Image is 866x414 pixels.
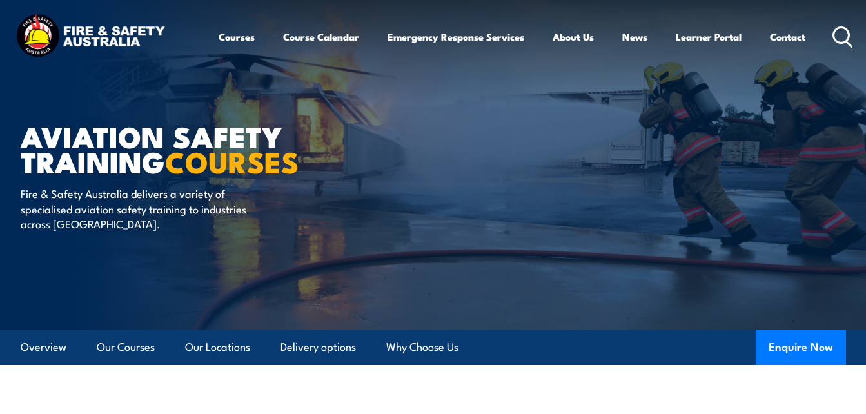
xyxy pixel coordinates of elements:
[756,330,846,365] button: Enquire Now
[219,21,255,52] a: Courses
[21,123,339,173] h1: AVIATION SAFETY TRAINING
[283,21,359,52] a: Course Calendar
[553,21,594,52] a: About Us
[21,330,66,364] a: Overview
[676,21,742,52] a: Learner Portal
[97,330,155,364] a: Our Courses
[770,21,805,52] a: Contact
[622,21,647,52] a: News
[185,330,250,364] a: Our Locations
[388,21,524,52] a: Emergency Response Services
[386,330,458,364] a: Why Choose Us
[21,186,256,231] p: Fire & Safety Australia delivers a variety of specialised aviation safety training to industries ...
[280,330,356,364] a: Delivery options
[165,139,299,183] strong: COURSES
